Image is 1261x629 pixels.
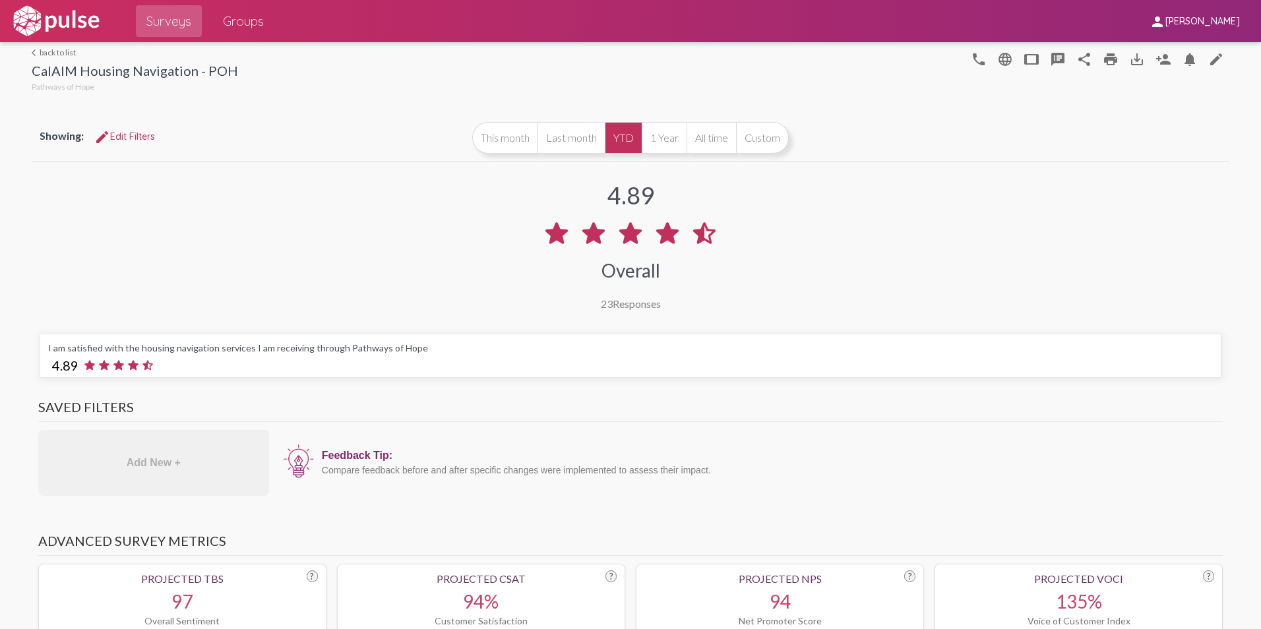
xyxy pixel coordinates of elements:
button: Custom [736,122,789,154]
button: language [966,45,992,72]
div: Net Promoter Score [644,615,915,626]
a: Surveys [136,5,202,37]
div: ? [307,570,318,582]
mat-icon: Person [1155,51,1171,67]
div: Responses [601,297,661,310]
button: Person [1150,45,1177,72]
button: tablet [1018,45,1045,72]
span: Showing: [40,129,84,142]
button: [PERSON_NAME] [1139,9,1250,33]
img: icon12.png [282,443,315,480]
span: Pathways of Hope [32,82,94,92]
div: 97 [47,590,318,613]
div: 4.89 [607,181,654,210]
div: Compare feedback before and after specific changes were implemented to assess their impact. [322,465,1216,475]
button: All time [687,122,736,154]
button: Download [1124,45,1150,72]
mat-icon: Share [1076,51,1092,67]
div: 94 [644,590,915,613]
mat-icon: print [1103,51,1119,67]
img: white-logo.svg [11,5,102,38]
mat-icon: Bell [1182,51,1198,67]
a: Groups [212,5,274,37]
div: ? [605,570,617,582]
div: 94% [346,590,617,613]
span: Edit Filters [94,131,155,142]
button: Last month [538,122,605,154]
span: Groups [223,9,264,33]
button: 1 Year [642,122,687,154]
div: Projected NPS [644,572,915,585]
button: Edit FiltersEdit Filters [84,125,166,148]
div: ? [904,570,915,582]
div: Add New + [38,430,269,496]
div: Overall Sentiment [47,615,318,626]
span: 23 [601,297,613,310]
div: Projected VoCI [943,572,1214,585]
div: Feedback Tip: [322,450,1216,462]
button: Bell [1177,45,1203,72]
button: language [992,45,1018,72]
a: print [1097,45,1124,72]
span: 4.89 [52,357,78,373]
mat-icon: speaker_notes [1050,51,1066,67]
a: edit [1203,45,1229,72]
mat-icon: Edit Filters [94,129,110,145]
button: Share [1071,45,1097,72]
h3: Saved Filters [38,399,1223,422]
button: YTD [605,122,642,154]
span: [PERSON_NAME] [1165,16,1240,28]
mat-icon: edit [1208,51,1224,67]
span: Surveys [146,9,191,33]
mat-icon: person [1150,14,1165,30]
mat-icon: tablet [1024,51,1039,67]
div: Projected TBS [47,572,318,585]
a: back to list [32,47,238,57]
div: I am satisfied with the housing navigation services I am receiving through Pathways of Hope [48,342,1213,353]
div: Projected CSAT [346,572,617,585]
div: Customer Satisfaction [346,615,617,626]
button: This month [472,122,538,154]
div: Overall [601,259,660,282]
button: speaker_notes [1045,45,1071,72]
mat-icon: Download [1129,51,1145,67]
mat-icon: language [971,51,987,67]
div: CalAIM Housing Navigation - POH [32,63,238,82]
mat-icon: arrow_back_ios [32,49,40,57]
div: Voice of Customer Index [943,615,1214,626]
div: 135% [943,590,1214,613]
mat-icon: language [997,51,1013,67]
h3: Advanced Survey Metrics [38,533,1223,556]
div: ? [1203,570,1214,582]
